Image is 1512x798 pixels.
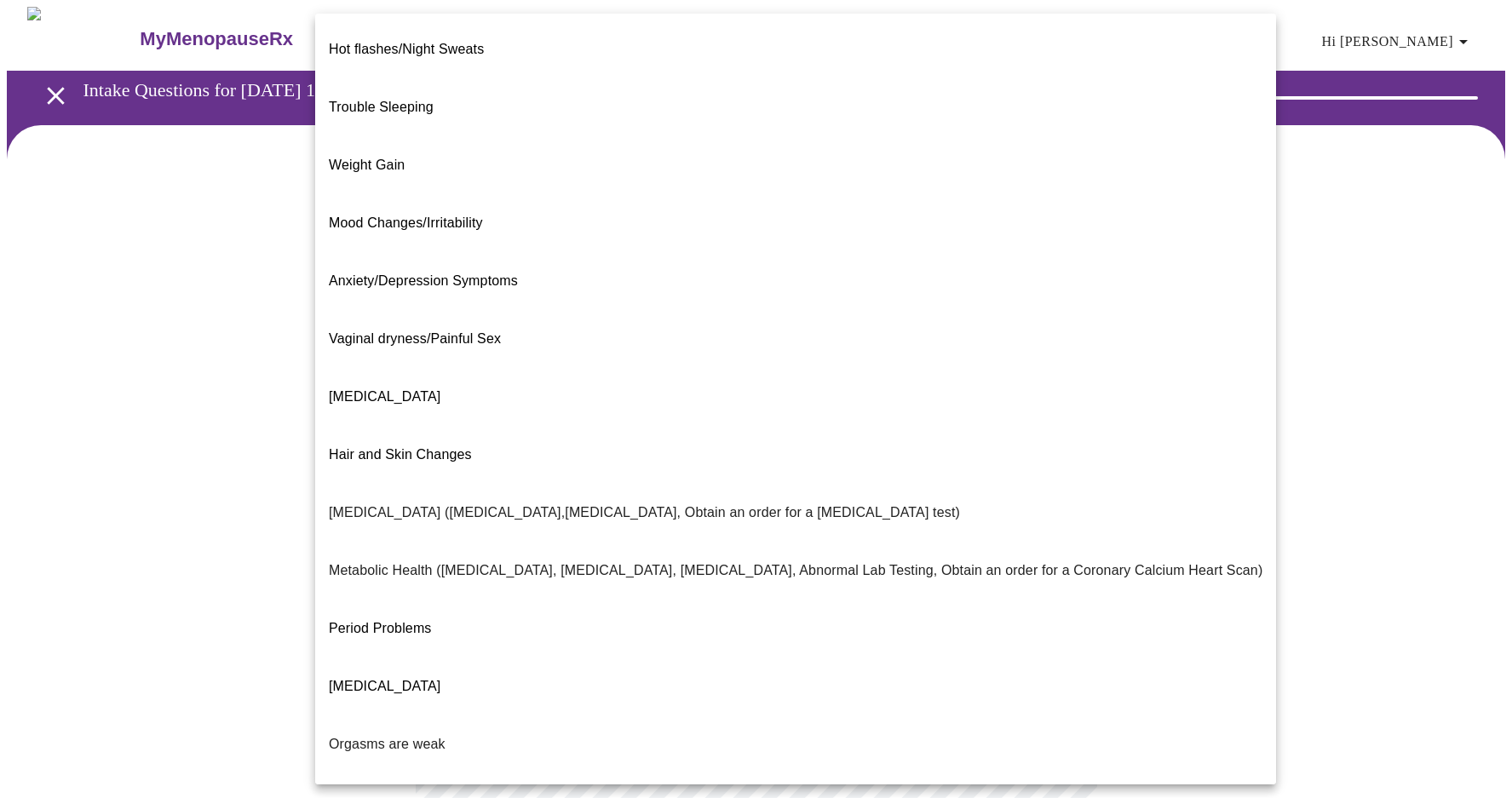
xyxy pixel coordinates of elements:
span: Hair and Skin Changes [329,447,472,462]
span: [MEDICAL_DATA] [329,389,440,404]
span: Hot flashes/Night Sweats [329,42,484,56]
p: [MEDICAL_DATA] ([MEDICAL_DATA],[MEDICAL_DATA], Obtain an order for a [MEDICAL_DATA] test) [329,502,960,523]
span: [MEDICAL_DATA] [329,679,440,693]
span: Vaginal dryness/Painful Sex [329,331,501,346]
span: Period Problems [329,621,432,635]
p: Orgasms are weak [329,734,446,755]
p: Metabolic Health ([MEDICAL_DATA], [MEDICAL_DATA], [MEDICAL_DATA], Abnormal Lab Testing, Obtain an... [329,560,1262,581]
span: Anxiety/Depression Symptoms [329,273,518,288]
span: Trouble Sleeping [329,100,434,114]
span: Weight Gain [329,158,405,172]
span: Mood Changes/Irritability [329,215,483,230]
